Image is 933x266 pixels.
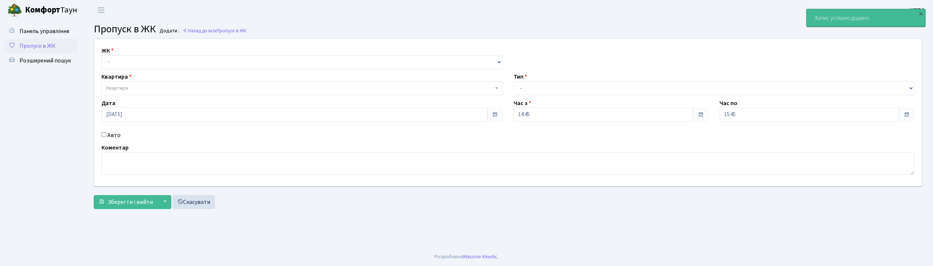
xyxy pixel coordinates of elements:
a: Панель управління [4,24,77,39]
label: Час по [719,99,737,108]
div: × [917,10,925,17]
label: Коментар [101,143,129,152]
a: Скасувати [172,195,215,209]
a: Назад до всіхПропуск в ЖК [183,27,247,34]
span: Пропуск в ЖК [19,42,56,50]
a: Пропуск в ЖК [4,39,77,53]
span: Розширений пошук [19,57,71,65]
label: Час з [514,99,531,108]
small: Додати . [158,28,179,34]
a: Розширений пошук [4,53,77,68]
span: Пропуск в ЖК [94,22,156,36]
button: Зберегти і вийти [94,195,158,209]
div: Розроблено . [435,253,498,261]
button: Переключити навігацію [92,4,110,16]
label: Авто [107,131,121,140]
label: ЖК [101,46,114,55]
b: Комфорт [25,4,60,16]
div: Запис успішно додано. [807,9,925,27]
a: Massive Kinetic [463,253,497,260]
img: logo.png [7,3,22,18]
span: Зберегти і вийти [108,198,153,206]
label: Дата [101,99,115,108]
span: Таун [25,4,77,17]
b: КПП4 [910,6,924,14]
span: Пропуск в ЖК [217,27,247,34]
label: Тип [514,72,527,81]
span: Квартира [106,85,128,92]
span: Панель управління [19,27,69,35]
label: Квартира [101,72,132,81]
a: КПП4 [910,6,924,15]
